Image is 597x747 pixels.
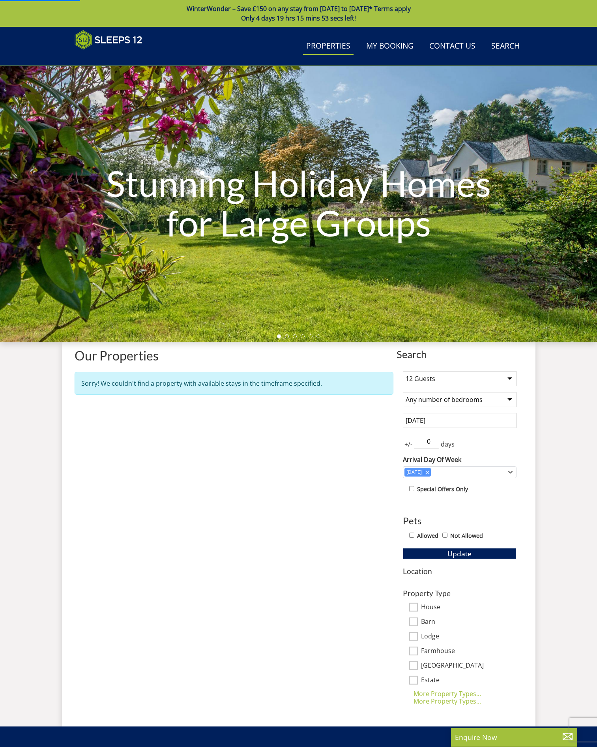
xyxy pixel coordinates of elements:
label: Not Allowed [450,531,483,540]
label: House [421,603,517,612]
input: Arrival Date [403,413,517,428]
h1: Stunning Holiday Homes for Large Groups [90,148,507,258]
div: Combobox [403,466,517,478]
a: My Booking [363,38,417,55]
span: Only 4 days 19 hrs 15 mins 53 secs left! [241,14,356,23]
label: Arrival Day Of Week [403,455,517,464]
span: Update [447,549,472,558]
span: Search [397,349,523,360]
label: Barn [421,618,517,627]
span: days [439,439,456,449]
button: Update [403,548,517,559]
div: More Property Types... [403,696,517,706]
a: Search [488,38,523,55]
p: Enquire Now [455,732,573,742]
img: Sleeps 12 [75,30,142,50]
div: More Property Types... [403,689,517,698]
h1: Our Properties [75,349,393,362]
label: Farmhouse [421,647,517,656]
label: Special Offers Only [417,485,468,494]
a: Contact Us [426,38,479,55]
span: +/- [403,439,414,449]
label: Estate [421,676,517,685]
a: Properties [303,38,354,55]
label: Lodge [421,633,517,641]
h3: Pets [403,516,517,526]
div: Sorry! We couldn't find a property with available stays in the timeframe specified. [75,372,393,395]
label: Allowed [417,531,438,540]
label: [GEOGRAPHIC_DATA] [421,662,517,670]
iframe: Customer reviews powered by Trustpilot [71,54,153,61]
div: [DATE] [404,469,424,476]
h3: Property Type [403,589,517,597]
h3: Location [403,567,517,575]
